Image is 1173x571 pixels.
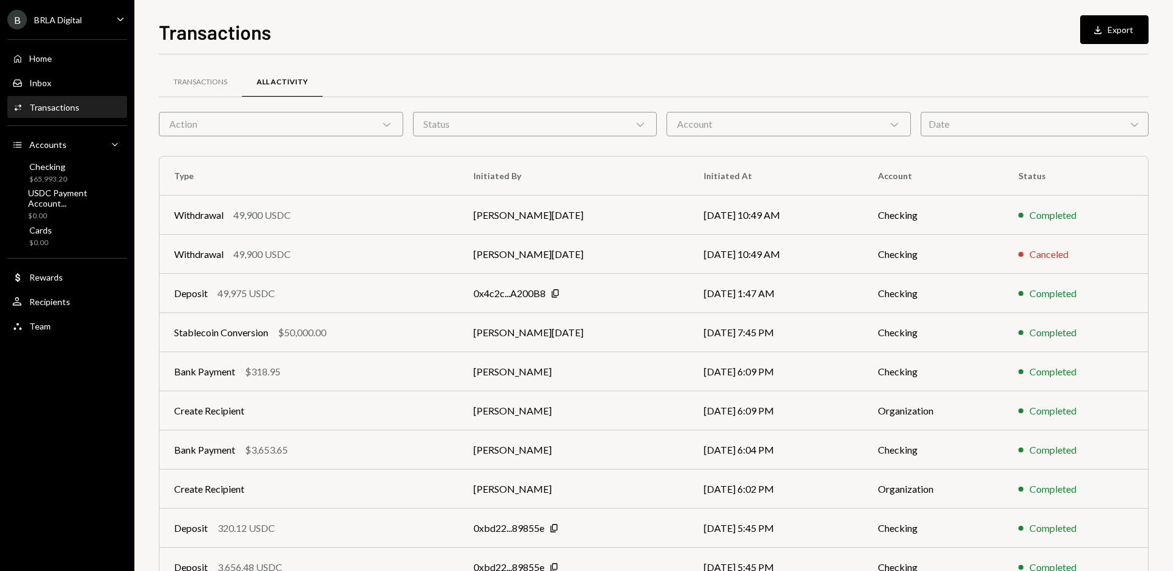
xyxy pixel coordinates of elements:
[159,391,459,430] td: Create Recipient
[174,77,227,87] div: Transactions
[29,272,63,282] div: Rewards
[233,247,291,262] div: 49,900 USDC
[689,509,864,548] td: [DATE] 5:45 PM
[174,208,224,223] div: Withdrawal
[34,15,82,25] div: BRLA Digital
[1080,15,1149,44] button: Export
[863,157,1003,196] th: Account
[413,112,657,136] div: Status
[7,221,127,251] a: Cards$0.00
[689,352,864,391] td: [DATE] 6:09 PM
[863,196,1003,235] td: Checking
[174,364,235,379] div: Bank Payment
[921,112,1149,136] div: Date
[863,235,1003,274] td: Checking
[174,286,208,301] div: Deposit
[29,53,52,64] div: Home
[174,521,208,536] div: Deposit
[459,157,689,196] th: Initiated By
[174,325,268,340] div: Stablecoin Conversion
[689,313,864,352] td: [DATE] 7:45 PM
[233,208,291,223] div: 49,900 USDC
[459,430,689,470] td: [PERSON_NAME]
[1029,286,1076,301] div: Completed
[7,72,127,94] a: Inbox
[159,67,242,98] a: Transactions
[217,286,275,301] div: 49,975 USDC
[459,352,689,391] td: [PERSON_NAME]
[863,470,1003,509] td: Organization
[29,139,67,150] div: Accounts
[159,470,459,509] td: Create Recipient
[29,321,51,331] div: Team
[667,112,911,136] div: Account
[29,78,51,88] div: Inbox
[459,391,689,430] td: [PERSON_NAME]
[1004,157,1148,196] th: Status
[863,352,1003,391] td: Checking
[459,470,689,509] td: [PERSON_NAME]
[1029,247,1069,262] div: Canceled
[689,430,864,470] td: [DATE] 6:04 PM
[7,266,127,288] a: Rewards
[689,391,864,430] td: [DATE] 6:09 PM
[473,286,546,301] div: 0x4c2c...A200B8
[689,196,864,235] td: [DATE] 10:49 AM
[459,313,689,352] td: [PERSON_NAME][DATE]
[1029,208,1076,223] div: Completed
[159,157,459,196] th: Type
[7,96,127,118] a: Transactions
[473,521,544,536] div: 0xbd22...89855e
[28,211,122,221] div: $0.00
[863,274,1003,313] td: Checking
[689,274,864,313] td: [DATE] 1:47 AM
[159,20,271,44] h1: Transactions
[1029,482,1076,496] div: Completed
[1029,521,1076,536] div: Completed
[278,325,326,340] div: $50,000.00
[689,157,864,196] th: Initiated At
[257,77,308,87] div: All Activity
[459,196,689,235] td: [PERSON_NAME][DATE]
[29,225,52,235] div: Cards
[1029,403,1076,418] div: Completed
[29,297,70,307] div: Recipients
[7,10,27,29] div: B
[29,174,67,185] div: $65,993.20
[1029,325,1076,340] div: Completed
[242,67,323,98] a: All Activity
[863,313,1003,352] td: Checking
[28,188,122,208] div: USDC Payment Account...
[863,430,1003,470] td: Checking
[29,161,67,172] div: Checking
[7,290,127,312] a: Recipients
[7,315,127,337] a: Team
[7,158,127,187] a: Checking$65,993.20
[245,364,280,379] div: $318.95
[174,247,224,262] div: Withdrawal
[459,235,689,274] td: [PERSON_NAME][DATE]
[7,47,127,69] a: Home
[29,238,52,248] div: $0.00
[7,190,127,219] a: USDC Payment Account...$0.00
[689,470,864,509] td: [DATE] 6:02 PM
[689,235,864,274] td: [DATE] 10:49 AM
[29,102,79,112] div: Transactions
[863,509,1003,548] td: Checking
[159,112,403,136] div: Action
[174,443,235,457] div: Bank Payment
[245,443,288,457] div: $3,653.65
[863,391,1003,430] td: Organization
[1029,443,1076,457] div: Completed
[217,521,275,536] div: 320.12 USDC
[1029,364,1076,379] div: Completed
[7,133,127,155] a: Accounts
